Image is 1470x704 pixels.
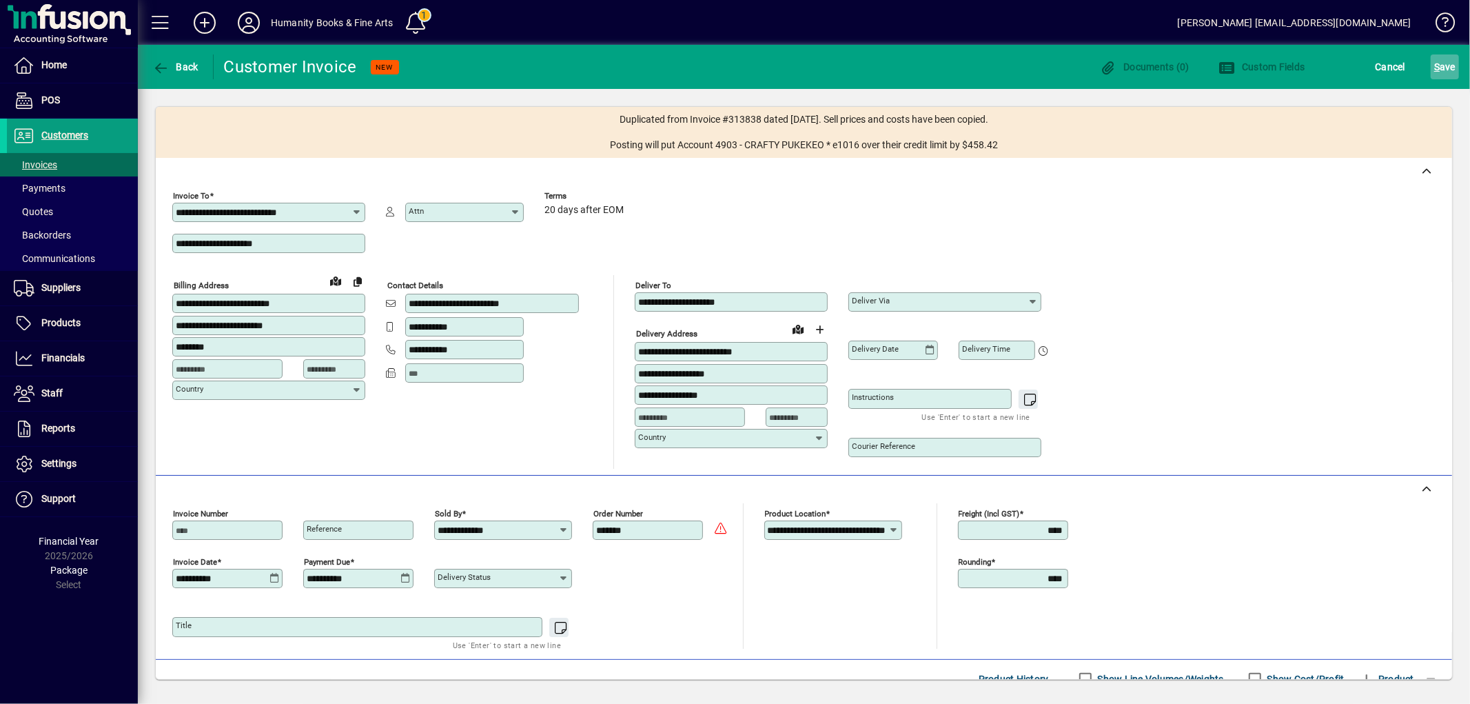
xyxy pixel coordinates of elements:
[227,10,271,35] button: Profile
[959,509,1020,519] mat-label: Freight (incl GST)
[1095,672,1224,686] label: Show Line Volumes/Weights
[14,206,53,217] span: Quotes
[7,306,138,341] a: Products
[41,423,75,434] span: Reports
[7,177,138,200] a: Payments
[544,205,624,216] span: 20 days after EOM
[307,524,342,534] mat-label: Reference
[176,384,203,394] mat-label: Country
[922,409,1030,425] mat-hint: Use 'Enter' to start a new line
[787,318,809,340] a: View on map
[1100,61,1190,72] span: Documents (0)
[7,48,138,83] a: Home
[809,319,831,341] button: Choose address
[7,271,138,305] a: Suppliers
[7,153,138,177] a: Invoices
[1434,61,1440,72] span: S
[1218,61,1305,72] span: Custom Fields
[1431,54,1459,79] button: Save
[41,94,60,105] span: POS
[610,138,998,152] span: Posting will put Account 4903 - CRAFTY PUKEKEO * e1016 over their credit limit by $458.42
[14,183,65,194] span: Payments
[41,352,85,363] span: Financials
[7,200,138,223] a: Quotes
[149,54,202,79] button: Back
[979,668,1049,690] span: Product History
[852,344,899,354] mat-label: Delivery date
[593,509,643,519] mat-label: Order number
[1376,56,1406,78] span: Cancel
[271,12,394,34] div: Humanity Books & Fine Arts
[7,376,138,411] a: Staff
[409,206,424,216] mat-label: Attn
[620,112,988,127] span: Duplicated from Invoice #313838 dated [DATE]. Sell prices and costs have been copied.
[544,192,627,201] span: Terms
[638,432,666,442] mat-label: Country
[41,458,76,469] span: Settings
[1096,54,1193,79] button: Documents (0)
[7,482,138,516] a: Support
[41,130,88,141] span: Customers
[7,447,138,481] a: Settings
[14,230,71,241] span: Backorders
[1351,667,1421,692] button: Product
[1434,56,1456,78] span: ave
[152,61,198,72] span: Back
[438,572,491,582] mat-label: Delivery status
[224,56,357,78] div: Customer Invoice
[1372,54,1409,79] button: Cancel
[7,412,138,446] a: Reports
[7,83,138,118] a: POS
[7,341,138,376] a: Financials
[435,509,462,519] mat-label: Sold by
[41,59,67,70] span: Home
[852,296,890,305] mat-label: Deliver via
[50,565,88,576] span: Package
[1215,54,1309,79] button: Custom Fields
[852,441,915,451] mat-label: Courier Reference
[39,536,99,547] span: Financial Year
[41,493,76,504] span: Support
[325,270,347,292] a: View on map
[14,159,57,170] span: Invoices
[1178,12,1411,34] div: [PERSON_NAME] [EMAIL_ADDRESS][DOMAIN_NAME]
[1425,3,1453,48] a: Knowledge Base
[1265,672,1345,686] label: Show Cost/Profit
[173,557,217,567] mat-label: Invoice date
[14,253,95,264] span: Communications
[7,247,138,270] a: Communications
[852,392,894,402] mat-label: Instructions
[41,282,81,293] span: Suppliers
[376,63,394,72] span: NEW
[959,557,992,567] mat-label: Rounding
[304,557,350,567] mat-label: Payment due
[962,344,1010,354] mat-label: Delivery time
[7,223,138,247] a: Backorders
[41,388,63,399] span: Staff
[347,270,369,292] button: Copy to Delivery address
[453,637,561,653] mat-hint: Use 'Enter' to start a new line
[173,509,228,519] mat-label: Invoice number
[635,281,671,290] mat-label: Deliver To
[138,54,214,79] app-page-header-button: Back
[173,191,210,201] mat-label: Invoice To
[183,10,227,35] button: Add
[973,667,1054,692] button: Product History
[765,509,826,519] mat-label: Product location
[176,621,192,630] mat-label: Title
[41,317,81,328] span: Products
[1358,668,1414,690] span: Product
